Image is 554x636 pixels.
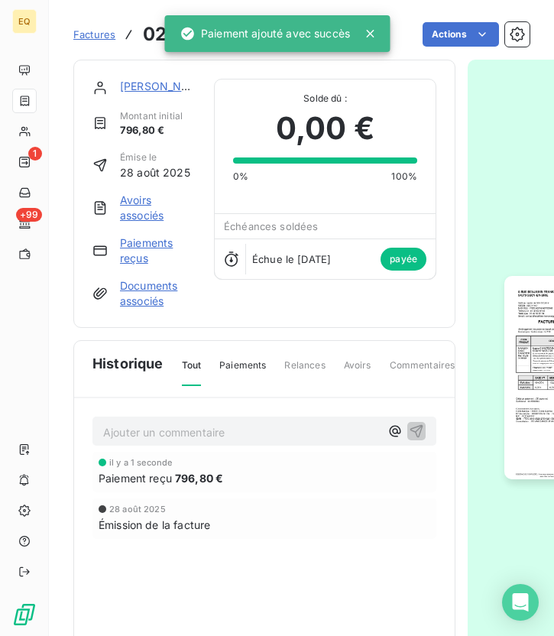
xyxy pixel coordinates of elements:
div: EQ [12,9,37,34]
span: 28 août 2025 [109,505,166,514]
span: Relances [284,359,325,385]
span: Solde dû : [233,92,417,105]
a: Paiements reçus [120,235,196,266]
span: Paiements [219,359,266,385]
span: Tout [182,359,202,386]
span: 796,80 € [175,470,223,486]
a: Documents associés [120,278,196,309]
div: Open Intercom Messenger [502,584,539,621]
span: Échéances soldées [224,220,319,232]
div: Paiement ajouté avec succès [180,20,350,47]
span: Commentaires [390,359,455,385]
span: Échue le [DATE] [252,253,331,265]
span: +99 [16,208,42,222]
span: Émission de la facture [99,517,210,533]
span: payée [381,248,426,271]
span: Paiement reçu [99,470,172,486]
a: [PERSON_NAME] [120,79,209,92]
span: 0,00 € [276,105,374,151]
span: 0% [233,170,248,183]
a: Avoirs associés [120,193,196,223]
span: Historique [92,353,164,374]
span: 100% [391,170,417,183]
span: 796,80 € [120,123,183,138]
span: Factures [73,28,115,41]
h3: 023981 [143,21,212,48]
span: Montant initial [120,109,183,123]
button: Actions [423,22,499,47]
span: 1 [28,147,42,161]
span: Émise le [120,151,190,164]
img: Logo LeanPay [12,602,37,627]
span: 28 août 2025 [120,164,190,180]
a: Factures [73,27,115,42]
span: Avoirs [344,359,371,385]
span: il y a 1 seconde [109,458,172,467]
